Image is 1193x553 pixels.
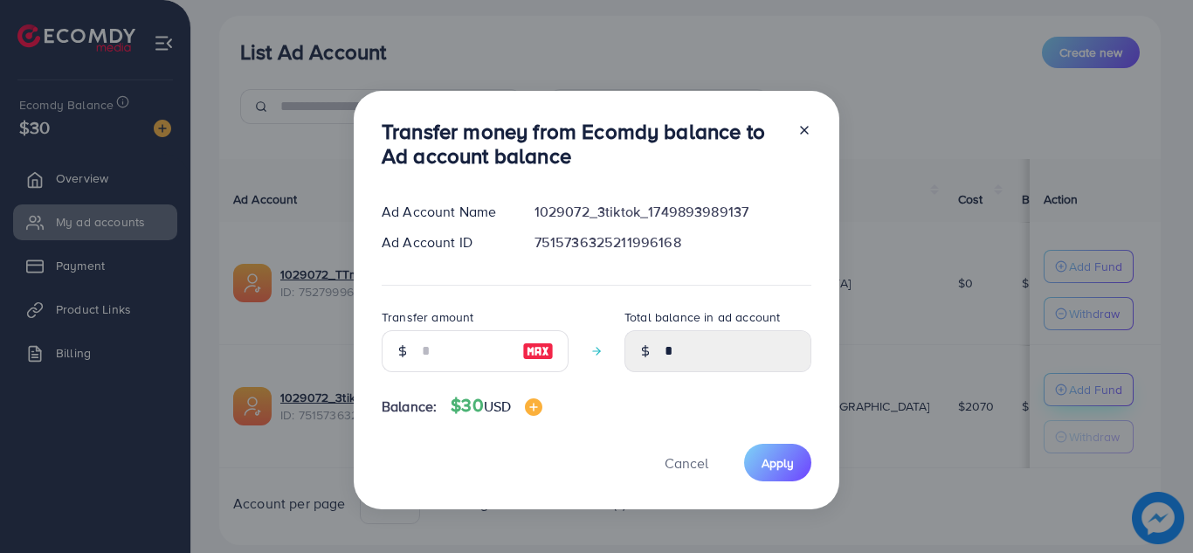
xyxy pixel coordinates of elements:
h3: Transfer money from Ecomdy balance to Ad account balance [382,119,783,169]
div: Ad Account ID [368,232,521,252]
label: Transfer amount [382,308,473,326]
span: Balance: [382,397,437,417]
img: image [525,398,542,416]
div: 1029072_3tiktok_1749893989137 [521,202,825,222]
span: Apply [762,454,794,472]
div: Ad Account Name [368,202,521,222]
h4: $30 [451,395,542,417]
button: Cancel [643,444,730,481]
span: Cancel [665,453,708,473]
span: USD [484,397,511,416]
label: Total balance in ad account [624,308,780,326]
button: Apply [744,444,811,481]
img: image [522,341,554,362]
div: 7515736325211996168 [521,232,825,252]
